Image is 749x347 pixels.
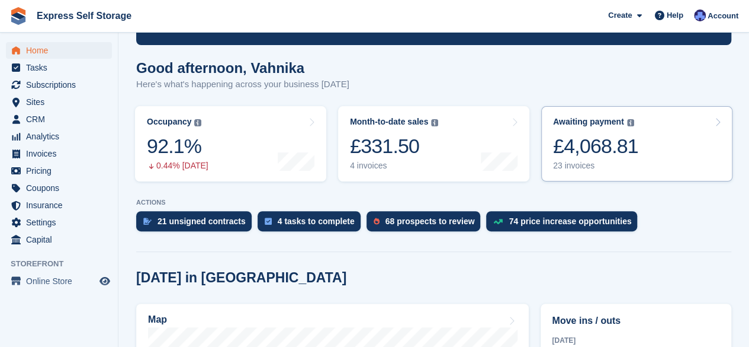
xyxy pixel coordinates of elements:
[26,180,97,196] span: Coupons
[26,214,97,231] span: Settings
[541,106,732,182] a: Awaiting payment £4,068.81 23 invoices
[135,106,326,182] a: Occupancy 92.1% 0.44% [DATE]
[486,211,643,237] a: 74 price increase opportunities
[26,59,97,76] span: Tasks
[6,111,112,128] a: menu
[553,134,638,158] div: £4,068.81
[6,145,112,162] a: menu
[338,106,529,182] a: Month-to-date sales £331.50 4 invoices
[194,119,201,126] img: icon-info-grey-7440780725fd019a000dd9b08b2336e03edf1995a4989e88bcd33f0948082b44.svg
[431,119,438,126] img: icon-info-grey-7440780725fd019a000dd9b08b2336e03edf1995a4989e88bcd33f0948082b44.svg
[350,134,438,158] div: £331.50
[9,7,27,25] img: stora-icon-8386f47178a22dfd0bd8f6a31ec36ba5ce8667c1dd55bd0f319d3a0aa187defe.svg
[26,42,97,59] span: Home
[32,6,136,26] a: Express Self Storage
[667,9,683,21] span: Help
[136,60,349,76] h1: Good afternoon, Vahnika
[26,163,97,179] span: Pricing
[26,145,97,162] span: Invoices
[26,128,97,145] span: Analytics
[385,217,475,226] div: 68 prospects to review
[11,258,118,270] span: Storefront
[26,94,97,110] span: Sites
[147,161,208,171] div: 0.44% [DATE]
[708,10,738,22] span: Account
[367,211,487,237] a: 68 prospects to review
[26,197,97,214] span: Insurance
[147,134,208,158] div: 92.1%
[6,197,112,214] a: menu
[608,9,632,21] span: Create
[553,161,638,171] div: 23 invoices
[493,219,503,224] img: price_increase_opportunities-93ffe204e8149a01c8c9dc8f82e8f89637d9d84a8eef4429ea346261dce0b2c0.svg
[350,161,438,171] div: 4 invoices
[6,214,112,231] a: menu
[509,217,631,226] div: 74 price increase opportunities
[6,231,112,248] a: menu
[6,273,112,289] a: menu
[6,42,112,59] a: menu
[26,231,97,248] span: Capital
[98,274,112,288] a: Preview store
[136,199,731,206] p: ACTIONS
[26,273,97,289] span: Online Store
[6,59,112,76] a: menu
[148,314,167,325] h2: Map
[26,77,97,93] span: Subscriptions
[6,94,112,110] a: menu
[374,218,380,225] img: prospect-51fa495bee0391a8d652442698ab0144808aea92771e9ea1ae160a38d050c398.svg
[552,335,720,346] div: [DATE]
[6,128,112,145] a: menu
[6,77,112,93] a: menu
[6,163,112,179] a: menu
[350,117,428,127] div: Month-to-date sales
[136,78,349,91] p: Here's what's happening across your business [DATE]
[278,217,355,226] div: 4 tasks to complete
[627,119,634,126] img: icon-info-grey-7440780725fd019a000dd9b08b2336e03edf1995a4989e88bcd33f0948082b44.svg
[136,270,346,286] h2: [DATE] in [GEOGRAPHIC_DATA]
[143,218,152,225] img: contract_signature_icon-13c848040528278c33f63329250d36e43548de30e8caae1d1a13099fd9432cc5.svg
[147,117,191,127] div: Occupancy
[157,217,246,226] div: 21 unsigned contracts
[552,314,720,328] h2: Move ins / outs
[258,211,367,237] a: 4 tasks to complete
[136,211,258,237] a: 21 unsigned contracts
[26,111,97,128] span: CRM
[553,117,624,127] div: Awaiting payment
[6,180,112,196] a: menu
[265,218,272,225] img: task-75834270c22a3079a89374b754ae025e5fb1db73e45f91037f5363f120a921f8.svg
[694,9,706,21] img: Vahnika Batchu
